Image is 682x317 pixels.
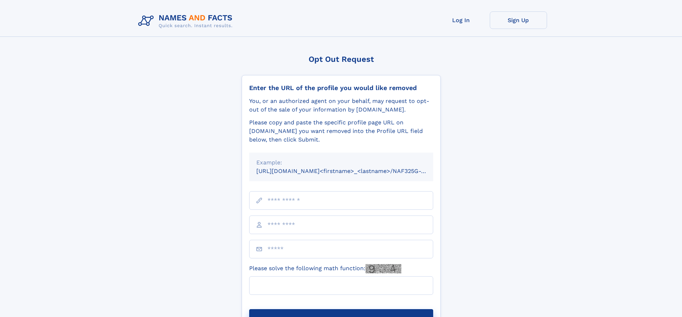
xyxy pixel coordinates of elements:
[249,264,401,273] label: Please solve the following math function:
[135,11,238,31] img: Logo Names and Facts
[256,158,426,167] div: Example:
[256,168,447,174] small: [URL][DOMAIN_NAME]<firstname>_<lastname>/NAF325G-xxxxxxxx
[249,97,433,114] div: You, or an authorized agent on your behalf, may request to opt-out of the sale of your informatio...
[432,11,490,29] a: Log In
[242,55,441,64] div: Opt Out Request
[249,118,433,144] div: Please copy and paste the specific profile page URL on [DOMAIN_NAME] you want removed into the Pr...
[249,84,433,92] div: Enter the URL of the profile you would like removed
[490,11,547,29] a: Sign Up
